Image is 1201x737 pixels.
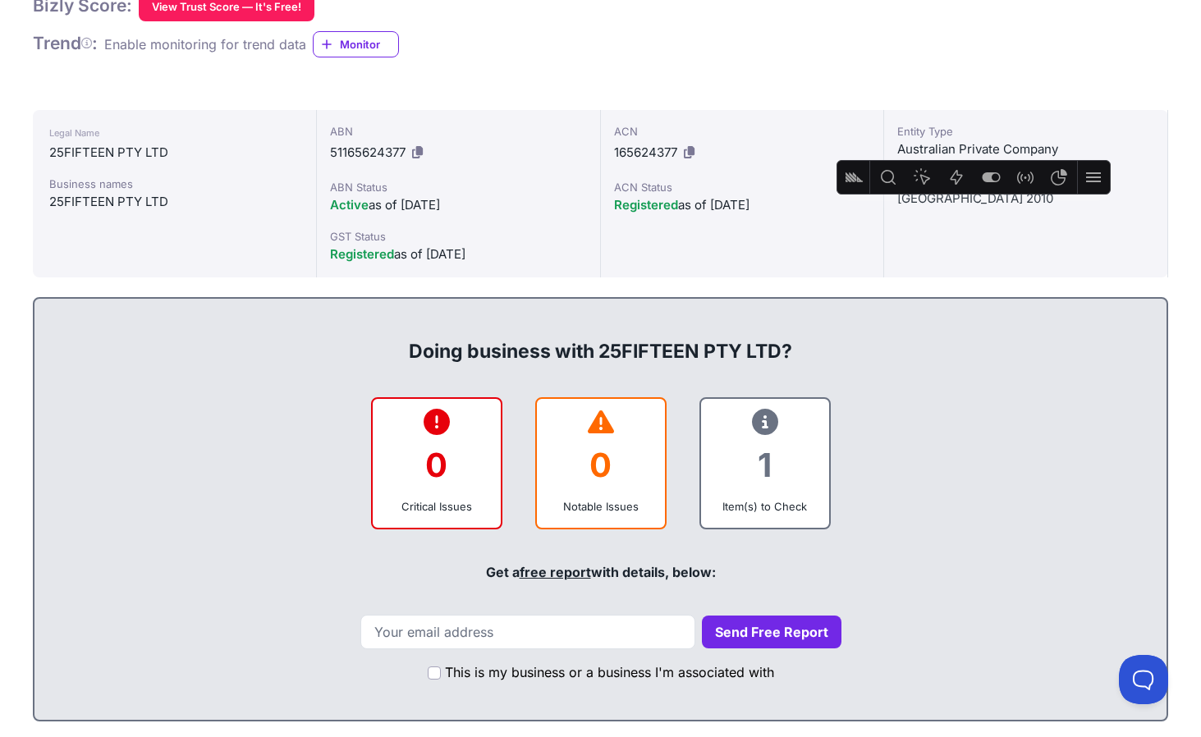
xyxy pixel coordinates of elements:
[104,34,306,54] div: Enable monitoring for trend data
[313,31,399,57] a: Monitor
[330,245,587,264] div: as of [DATE]
[330,195,587,215] div: as of [DATE]
[486,564,716,580] span: Get a with details, below:
[897,189,1154,208] div: [GEOGRAPHIC_DATA] 2010
[330,228,587,245] div: GST Status
[714,498,816,515] div: Item(s) to Check
[49,176,300,192] div: Business names
[330,179,587,195] div: ABN Status
[614,123,871,140] div: ACN
[49,143,300,163] div: 25FIFTEEN PTY LTD
[714,432,816,498] div: 1
[897,140,1154,159] div: Australian Private Company
[33,33,98,53] span: Trend :
[49,123,300,143] div: Legal Name
[614,179,871,195] div: ACN Status
[614,197,678,213] span: Registered
[614,195,871,215] div: as of [DATE]
[1119,655,1168,704] iframe: Toggle Customer Support
[49,192,300,212] div: 25FIFTEEN PTY LTD
[360,615,695,649] input: Your email address
[386,498,488,515] div: Critical Issues
[897,123,1154,140] div: Entity Type
[51,312,1150,364] div: Doing business with 25FIFTEEN PTY LTD?
[330,246,394,262] span: Registered
[445,662,774,682] label: This is my business or a business I'm associated with
[330,197,369,213] span: Active
[386,432,488,498] div: 0
[550,432,652,498] div: 0
[614,144,677,160] span: 165624377
[330,144,406,160] span: 51165624377
[520,564,591,580] a: free report
[550,498,652,515] div: Notable Issues
[330,123,587,140] div: ABN
[702,616,841,648] button: Send Free Report
[340,36,398,53] span: Monitor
